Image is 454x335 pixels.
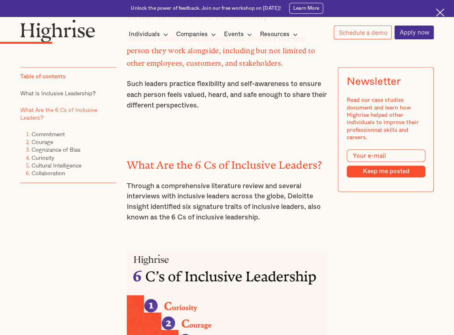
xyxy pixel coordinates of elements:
a: Courage [32,137,53,146]
div: Events [224,30,254,39]
div: Individuals [129,30,171,39]
input: Keep me posted [346,165,425,177]
a: Apply now [394,26,434,39]
a: Learn More [289,3,323,14]
input: Your e-mail [346,150,425,162]
div: Events [224,30,244,39]
strong: Inclusive leaders seek and welcome diversity in every person they work alongside, including but n... [127,34,315,64]
div: Read our case studies document and learn how Highrise helped other individuals to improve their p... [346,97,425,141]
div: Individuals [129,30,160,39]
a: Commitment [32,129,65,138]
div: Resources [260,30,290,39]
div: Table of contents [20,73,66,80]
a: Cognizance of Bias [32,145,81,154]
a: Schedule a demo [334,26,392,39]
form: Modal Form [346,150,425,178]
a: Collaboration [32,169,65,177]
h2: What Are the 6 Cs of Inclusive Leaders? [127,156,328,168]
img: Highrise logo [20,19,95,42]
a: What Are the 6 Cs of Inclusive Leaders? [20,105,97,121]
p: Such leaders practice flexibility and self-awareness to ensure each person feels valued, heard, a... [127,79,328,110]
div: Newsletter [346,76,400,88]
p: Through a comprehensive literature review and several interviews with inclusive leaders across th... [127,180,328,222]
div: Companies [176,30,218,39]
div: Companies [176,30,208,39]
a: What Is Inclusive Leadership? [20,89,96,97]
a: Curiosity [32,153,54,161]
div: Unlock the power of feedback. Join our free workshop on [DATE]! [131,5,281,11]
img: Cross icon [436,9,444,17]
div: Resources [260,30,300,39]
a: Cultural Intelligence [32,161,81,169]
